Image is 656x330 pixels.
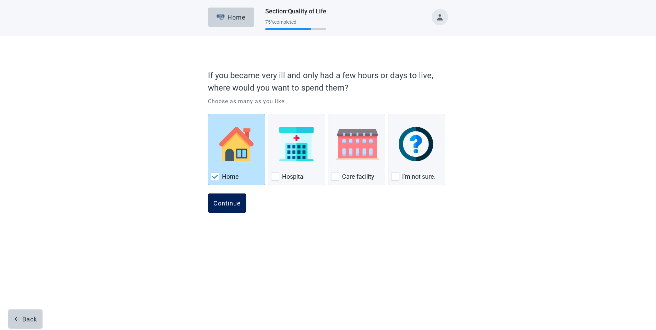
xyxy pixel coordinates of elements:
button: Continue [208,193,246,213]
div: Home, checkbox, checked [208,114,265,185]
div: Back [14,316,37,322]
img: Elephant [216,14,225,20]
span: arrow-left [14,316,20,322]
button: Toggle account menu [432,9,448,25]
label: Home [222,173,239,181]
p: If you became very ill and only had a few hours or days to live, where would you want to spend them? [208,69,445,94]
div: I'm not sure., checkbox, not checked [388,114,445,185]
h1: Section : Quality of Life [265,7,326,16]
label: Care facility [342,173,374,181]
button: arrow-leftBack [8,309,43,329]
div: Hospital, checkbox, not checked [268,114,325,185]
div: 75 % completed [265,19,326,25]
div: Continue [213,200,241,207]
div: Care Facility, checkbox, not checked [328,114,385,185]
label: Hospital [282,173,305,181]
label: I'm not sure. [402,173,436,181]
button: ElephantHome [208,8,254,27]
div: Progress section [265,16,326,33]
p: Choose as many as you like [208,97,448,106]
div: Home [216,14,246,21]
